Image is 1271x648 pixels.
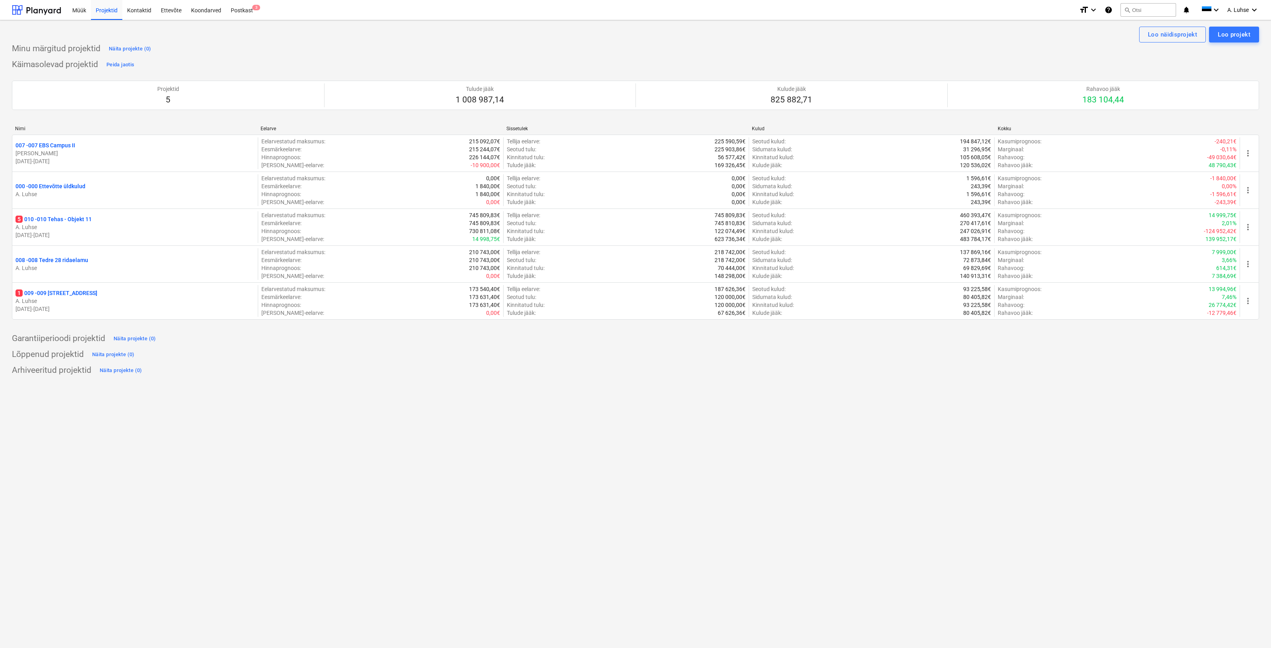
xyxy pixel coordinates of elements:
p: 2,01% [1222,219,1236,227]
div: Eelarve [261,126,500,131]
p: Rahavoog : [998,227,1024,235]
p: Kulude jääk : [752,272,782,280]
p: -243,39€ [1215,198,1236,206]
p: 1 008 987,14 [456,94,504,106]
p: Tulude jääk : [507,198,536,206]
i: keyboard_arrow_down [1250,5,1259,15]
p: Eesmärkeelarve : [261,145,301,153]
p: [PERSON_NAME]-eelarve : [261,272,324,280]
p: Rahavoo jääk : [998,272,1033,280]
p: 7 999,00€ [1212,248,1236,256]
div: Loo näidisprojekt [1148,29,1197,40]
p: A. Luhse [15,190,255,198]
p: Kulude jääk : [752,198,782,206]
p: Projektid [157,85,179,93]
p: Marginaal : [998,256,1024,264]
p: 67 626,36€ [718,309,746,317]
p: 120 000,00€ [715,301,746,309]
p: 745 809,83€ [715,211,746,219]
p: 3,66% [1222,256,1236,264]
p: Hinnaprognoos : [261,153,301,161]
p: 139 952,17€ [1205,235,1236,243]
p: 26 774,42€ [1209,301,1236,309]
p: 140 913,31€ [960,272,991,280]
p: 7 384,69€ [1212,272,1236,280]
p: Rahavoog : [998,153,1024,161]
button: Näita projekte (0) [107,42,153,55]
p: 460 393,47€ [960,211,991,219]
p: 0,00€ [486,198,500,206]
p: 173 631,40€ [469,293,500,301]
p: Kulude jääk : [752,235,782,243]
p: 148 298,00€ [715,272,746,280]
p: Rahavoog : [998,301,1024,309]
p: Rahavoo jääk : [998,161,1033,169]
p: 0,00€ [486,174,500,182]
p: 000 - 000 Ettevõtte üldkulud [15,182,85,190]
p: [PERSON_NAME]-eelarve : [261,161,324,169]
p: 225 590,59€ [715,137,746,145]
p: 745 810,83€ [715,219,746,227]
p: Sidumata kulud : [752,182,792,190]
p: 614,31€ [1216,264,1236,272]
div: Vestlusvidin [1231,610,1271,648]
p: Hinnaprognoos : [261,227,301,235]
p: Tulude jääk : [507,161,536,169]
p: 243,39€ [971,198,991,206]
p: 623 736,34€ [715,235,746,243]
p: Seotud kulud : [752,211,786,219]
p: Kinnitatud kulud : [752,227,794,235]
p: A. Luhse [15,223,255,231]
p: Kulude jääk : [752,309,782,317]
p: [DATE] - [DATE] [15,305,255,313]
p: 1 596,61€ [966,174,991,182]
p: Seotud tulu : [507,293,536,301]
button: Peida jaotis [104,58,136,71]
p: 169 326,45€ [715,161,746,169]
p: Tellija eelarve : [507,174,540,182]
p: Rahavoo jääk : [998,235,1033,243]
p: Seotud tulu : [507,182,536,190]
p: Tulude jääk : [507,272,536,280]
p: 93 225,58€ [963,285,991,293]
p: 120 000,00€ [715,293,746,301]
button: Näita projekte (0) [112,332,158,345]
p: -0,11% [1220,145,1236,153]
p: 80 405,82€ [963,309,991,317]
p: Tulude jääk : [507,235,536,243]
p: 13 994,96€ [1209,285,1236,293]
p: Kinnitatud tulu : [507,264,545,272]
p: 225 903,86€ [715,145,746,153]
i: notifications [1182,5,1190,15]
p: 008 - 008 Tedre 28 ridaelamu [15,256,88,264]
p: [PERSON_NAME]-eelarve : [261,235,324,243]
p: 243,39€ [971,182,991,190]
p: 247 026,91€ [960,227,991,235]
p: 56 577,42€ [718,153,746,161]
p: Seotud tulu : [507,145,536,153]
p: 745 809,83€ [469,211,500,219]
span: more_vert [1243,296,1253,306]
p: Kinnitatud tulu : [507,227,545,235]
p: Kinnitatud tulu : [507,301,545,309]
p: 0,00% [1222,182,1236,190]
p: [PERSON_NAME] [15,149,255,157]
p: Seotud tulu : [507,219,536,227]
p: Seotud tulu : [507,256,536,264]
p: A. Luhse [15,297,255,305]
p: Kinnitatud kulud : [752,264,794,272]
div: Näita projekte (0) [114,334,156,343]
p: 009 - 009 [STREET_ADDRESS] [15,289,97,297]
p: -12 779,46€ [1207,309,1236,317]
p: Arhiveeritud projektid [12,365,91,376]
div: Sissetulek [506,126,746,131]
p: Hinnaprognoos : [261,301,301,309]
p: Kulude jääk : [752,161,782,169]
p: 31 296,95€ [963,145,991,153]
p: -124 952,42€ [1204,227,1236,235]
i: Abikeskus [1105,5,1113,15]
button: Loo projekt [1209,27,1259,42]
p: Rahavoog : [998,190,1024,198]
p: 010 - 010 Tehas - Objekt 11 [15,215,92,223]
span: 3 [252,5,260,10]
